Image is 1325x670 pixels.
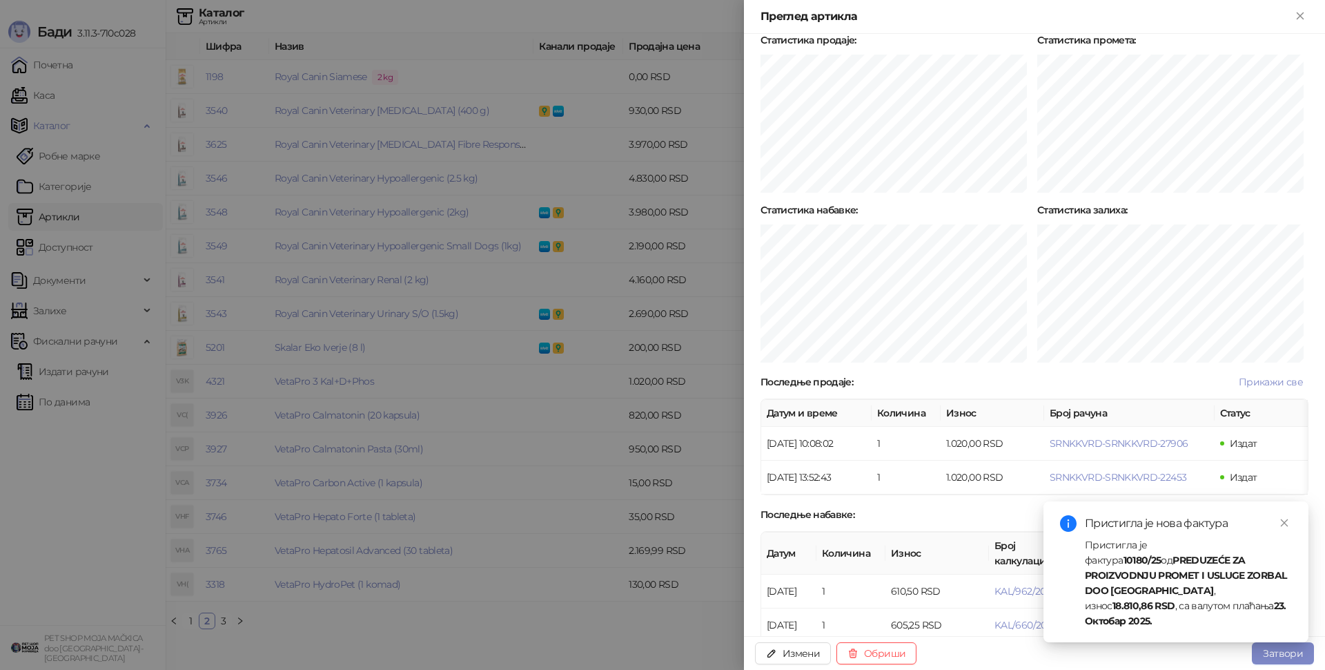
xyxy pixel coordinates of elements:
th: Број рачуна [1044,400,1215,427]
button: SRNKKVRD-SRNKKVRD-22453 [1050,471,1186,484]
th: Количина [872,400,941,427]
th: Количина [816,533,885,575]
th: Датум и време [761,400,872,427]
span: Прикажи све [1239,376,1303,388]
span: Издат [1230,437,1257,450]
strong: Последње набавке : [760,508,854,521]
th: Број калкулације [989,533,1082,575]
button: Close [1292,8,1308,25]
button: KAL/660/2025 [994,619,1057,631]
button: Затвори [1252,642,1314,664]
td: [DATE] 10:08:02 [761,427,872,461]
th: Износ [941,400,1044,427]
strong: Статистика продаје : [760,34,856,46]
strong: Статистика набавке : [760,204,858,216]
span: info-circle [1060,515,1077,532]
strong: 10180/25 [1123,554,1161,566]
th: Износ [885,533,989,575]
td: [DATE] [761,609,816,642]
div: Пристигла је фактура од , износ , са валутом плаћања [1085,537,1292,629]
td: 1 [816,609,885,642]
button: Измени [755,642,831,664]
span: close [1279,518,1289,528]
strong: Статистика промета : [1037,34,1136,46]
td: 1 [816,575,885,609]
td: [DATE] [761,575,816,609]
div: Пристигла је нова фактура [1085,515,1292,532]
strong: Последње продаје : [760,376,853,388]
td: 1.020,00 RSD [941,427,1044,461]
a: Close [1277,515,1292,530]
span: Издат [1230,471,1257,484]
th: Датум [761,533,816,575]
button: Прикажи све [1233,374,1308,390]
strong: 18.810,86 RSD [1112,600,1175,612]
button: KAL/962/2025 [994,585,1056,597]
strong: Статистика залиха : [1037,204,1128,216]
td: 610,50 RSD [885,575,989,609]
button: Обриши [836,642,916,664]
strong: PREDUZEĆE ZA PROIZVODNJU PROMET I USLUGE ZORBAL DOO [GEOGRAPHIC_DATA] [1085,554,1286,597]
td: 1 [872,427,941,461]
td: 1 [872,461,941,495]
div: Преглед артикла [760,8,1292,25]
td: 605,25 RSD [885,609,989,642]
td: [DATE] 13:52:43 [761,461,872,495]
button: SRNKKVRD-SRNKKVRD-27906 [1050,437,1188,450]
strong: 23. Октобар 2025. [1085,600,1286,627]
td: 1.020,00 RSD [941,461,1044,495]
